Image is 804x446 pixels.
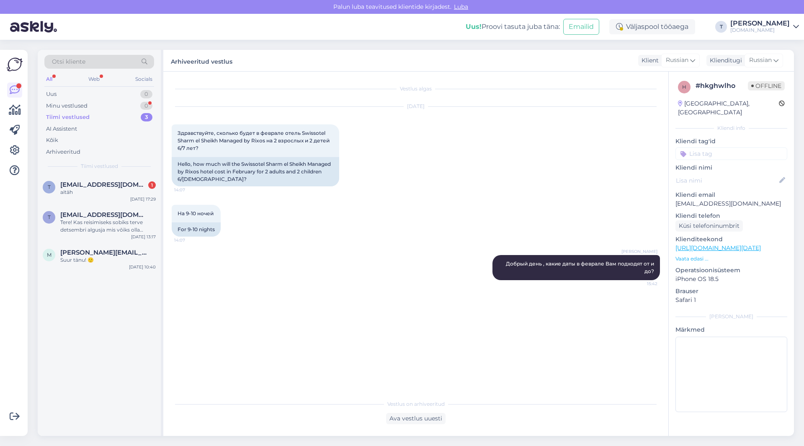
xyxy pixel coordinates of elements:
[46,102,88,110] div: Minu vestlused
[626,281,657,287] span: 15:42
[715,21,727,33] div: T
[621,248,657,255] span: [PERSON_NAME]
[386,413,446,424] div: Ava vestlus uuesti
[675,244,761,252] a: [URL][DOMAIN_NAME][DATE]
[748,81,785,90] span: Offline
[60,256,156,264] div: Suur tänu! 🙂
[466,22,560,32] div: Proovi tasuta juba täna:
[696,81,748,91] div: # hkghwlho
[44,74,54,85] div: All
[638,56,659,65] div: Klient
[171,55,232,66] label: Arhiveeritud vestlus
[678,99,779,117] div: [GEOGRAPHIC_DATA], [GEOGRAPHIC_DATA]
[563,19,599,35] button: Emailid
[87,74,101,85] div: Web
[46,136,58,144] div: Kõik
[749,56,772,65] span: Russian
[675,296,787,304] p: Safari 1
[675,325,787,334] p: Märkmed
[451,3,471,10] span: Luba
[134,74,154,85] div: Socials
[140,102,152,110] div: 0
[506,260,655,274] span: Добрый день , какие даты в феврале Вам подходят от и до?
[675,220,743,232] div: Küsi telefoninumbrit
[130,196,156,202] div: [DATE] 17:29
[675,266,787,275] p: Operatsioonisüsteem
[47,252,52,258] span: m
[675,137,787,146] p: Kliendi tag'id
[174,237,206,243] span: 14:07
[52,57,85,66] span: Otsi kliente
[675,211,787,220] p: Kliendi telefon
[675,287,787,296] p: Brauser
[129,264,156,270] div: [DATE] 10:40
[172,85,660,93] div: Vestlus algas
[46,90,57,98] div: Uus
[7,57,23,72] img: Askly Logo
[675,147,787,160] input: Lisa tag
[675,199,787,208] p: [EMAIL_ADDRESS][DOMAIN_NAME]
[148,181,156,189] div: 1
[60,181,147,188] span: tiiuloot@gmail.com
[675,235,787,244] p: Klienditeekond
[48,214,51,220] span: t
[81,162,118,170] span: Tiimi vestlused
[675,191,787,199] p: Kliendi email
[675,124,787,132] div: Kliendi info
[60,211,147,219] span: tsvetkova.liina@gmail.com
[730,20,790,27] div: [PERSON_NAME]
[60,249,147,256] span: monika@samet.ee
[174,187,206,193] span: 14:07
[676,176,778,185] input: Lisa nimi
[46,113,90,121] div: Tiimi vestlused
[46,125,77,133] div: AI Assistent
[172,222,221,237] div: For 9-10 nights
[609,19,695,34] div: Väljaspool tööaega
[682,84,686,90] span: h
[140,90,152,98] div: 0
[387,400,445,408] span: Vestlus on arhiveeritud
[48,184,51,190] span: t
[178,130,331,151] span: Здравствуйте, сколько будет в феврале отель Swissotel Sharm el Sheikh Managed by Rixos на 2 взрос...
[131,234,156,240] div: [DATE] 13:17
[172,103,660,110] div: [DATE]
[172,157,339,186] div: Hello, how much will the Swissotel Sharm el Sheikh Managed by Rixos hotel cost in February for 2 ...
[46,148,80,156] div: Arhiveeritud
[675,313,787,320] div: [PERSON_NAME]
[466,23,482,31] b: Uus!
[675,275,787,284] p: iPhone OS 18.5
[60,188,156,196] div: aitäh
[178,210,214,217] span: На 9-10 ночей
[141,113,152,121] div: 3
[60,219,156,234] div: Tere! Kas reisimiseks sobiks terve detsembri algusja mis võiks olla maksimaalne eelarve perele, m...
[675,163,787,172] p: Kliendi nimi
[666,56,688,65] span: Russian
[730,20,799,34] a: [PERSON_NAME][DOMAIN_NAME]
[706,56,742,65] div: Klienditugi
[730,27,790,34] div: [DOMAIN_NAME]
[675,255,787,263] p: Vaata edasi ...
